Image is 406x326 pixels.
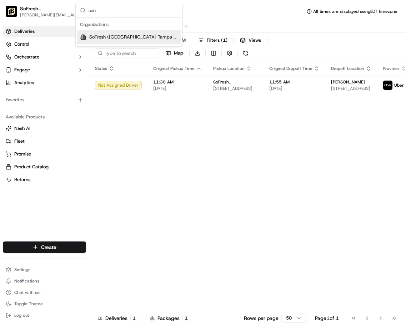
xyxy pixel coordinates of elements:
button: SoFresh ([GEOGRAPHIC_DATA] Orlando - [GEOGRAPHIC_DATA]) [20,5,71,12]
input: Got a question? Start typing here... [19,46,129,54]
div: Deliveries [98,315,138,322]
span: Analytics [14,80,34,86]
span: Orchestrate [14,54,39,60]
button: Fleet [3,136,86,147]
img: uber-new-logo.jpeg [383,81,392,90]
span: Map [174,50,183,56]
button: Create [3,241,86,253]
span: [STREET_ADDRESS] [331,86,371,91]
span: Notifications [14,278,39,284]
button: Refresh [241,48,251,58]
a: Returns [6,177,83,183]
div: 1 [130,315,138,321]
span: 11:55 AM [269,79,320,85]
span: All times are displayed using EDT timezone [313,9,397,14]
div: 💻 [60,104,66,110]
span: Toggle Theme [14,301,43,307]
button: Promise [3,148,86,160]
span: Status [95,66,107,71]
span: Original Pickup Time [153,66,195,71]
input: Search... [89,3,178,17]
div: 📗 [7,104,13,110]
span: [DATE] [153,86,202,91]
button: Chat with us! [3,287,86,297]
span: Engage [14,67,30,73]
div: Start new chat [24,68,117,75]
a: Promise [6,151,83,157]
span: SoFresh ([GEOGRAPHIC_DATA] Tampa - [GEOGRAPHIC_DATA][PERSON_NAME]) [89,34,178,40]
img: Nash [7,7,21,21]
button: Settings [3,265,86,275]
span: [STREET_ADDRESS] [213,86,258,91]
span: Dropoff Location [331,66,364,71]
button: Returns [3,174,86,185]
img: SoFresh (FL Orlando - Publix Springs Plaza) [6,6,17,17]
span: Provider [383,66,400,71]
span: Product Catalog [14,164,49,170]
span: Nash AI [14,125,30,132]
button: Engage [3,64,86,76]
span: Views [249,37,261,44]
span: Pylon [71,121,86,126]
div: We're available if you need us! [24,75,90,81]
button: SoFresh (FL Orlando - Publix Springs Plaza)SoFresh ([GEOGRAPHIC_DATA] Orlando - [GEOGRAPHIC_DATA]... [3,3,74,20]
span: Knowledge Base [14,103,55,111]
div: Page 1 of 1 [315,315,339,322]
span: Uber [394,82,404,88]
button: Log out [3,310,86,320]
span: Promise [14,151,31,157]
span: Chat with us! [14,290,40,295]
button: Notifications [3,276,86,286]
button: Control [3,39,86,50]
a: Powered byPylon [50,121,86,126]
button: Orchestrate [3,51,86,63]
span: [DATE] [269,86,320,91]
span: Log out [14,312,29,318]
button: Product Catalog [3,161,86,173]
button: Map [162,48,186,58]
img: 1736555255976-a54dd68f-1ca7-489b-9aae-adbdc363a1c4 [7,68,20,81]
button: Nash AI [3,123,86,134]
span: Settings [14,267,30,272]
span: Create [41,244,56,251]
span: Returns [14,177,30,183]
span: [PERSON_NAME] [331,79,365,85]
a: 📗Knowledge Base [4,101,57,113]
span: ( 1 ) [221,37,227,44]
span: SoFresh ([GEOGRAPHIC_DATA] Orlando - [GEOGRAPHIC_DATA]) [213,79,258,85]
button: Filters(1) [195,35,231,45]
span: Original Dropoff Time [269,66,312,71]
a: Fleet [6,138,83,144]
a: Deliveries [3,26,86,37]
span: Pickup Location [213,66,245,71]
span: Control [14,41,29,47]
span: Fleet [14,138,25,144]
div: 1 [182,315,190,321]
div: Packages [150,315,190,322]
div: Favorites [3,94,86,106]
button: [PERSON_NAME][EMAIL_ADDRESS][DOMAIN_NAME] [20,12,79,18]
a: Product Catalog [6,164,83,170]
button: Start new chat [121,70,130,79]
button: Views [237,35,264,45]
span: Deliveries [14,28,35,35]
div: Organizations [77,19,181,30]
div: Suggestions [76,18,182,46]
span: API Documentation [67,103,115,111]
p: Rows per page [244,315,279,322]
div: Available Products [3,111,86,123]
button: Toggle Theme [3,299,86,309]
input: Type to search [95,48,159,58]
span: Filters [207,37,227,44]
a: Analytics [3,77,86,88]
span: 11:30 AM [153,79,202,85]
a: 💻API Documentation [57,101,117,113]
p: Welcome 👋 [7,29,130,40]
a: Nash AI [6,125,83,132]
